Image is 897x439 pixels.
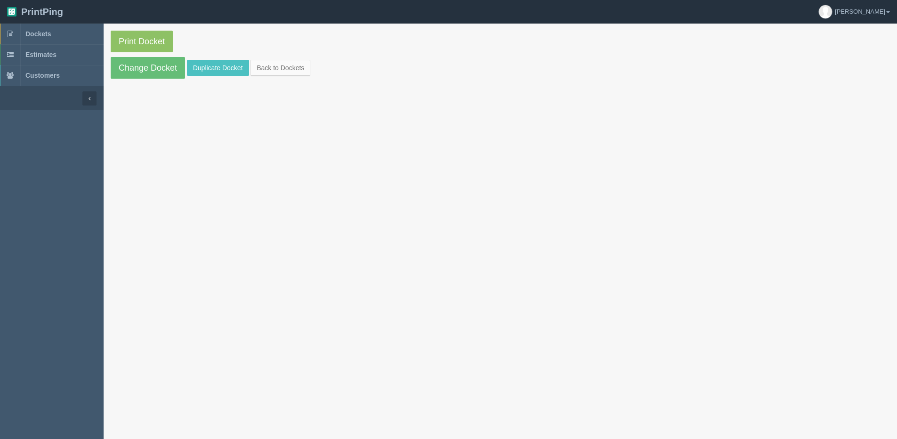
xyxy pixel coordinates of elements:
span: Estimates [25,51,57,58]
img: avatar_default-7531ab5dedf162e01f1e0bb0964e6a185e93c5c22dfe317fb01d7f8cd2b1632c.jpg [819,5,832,18]
a: Duplicate Docket [187,60,249,76]
a: Back to Dockets [251,60,310,76]
img: logo-3e63b451c926e2ac314895c53de4908e5d424f24456219fb08d385ab2e579770.png [7,7,16,16]
span: Customers [25,72,60,79]
a: Print Docket [111,31,173,52]
a: Change Docket [111,57,185,79]
span: Dockets [25,30,51,38]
